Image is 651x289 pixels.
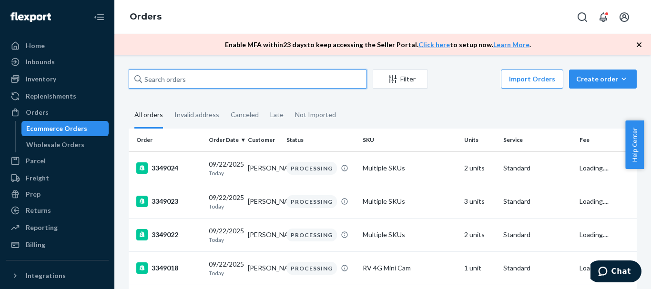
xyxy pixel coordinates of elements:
p: Enable MFA within 23 days to keep accessing the Seller Portal. to setup now. . [225,40,531,50]
div: Invalid address [174,102,219,127]
a: Returns [6,203,109,218]
div: Not Imported [295,102,336,127]
ol: breadcrumbs [122,3,169,31]
a: Freight [6,170,109,186]
a: Replenishments [6,89,109,104]
div: Replenishments [26,91,76,101]
td: [PERSON_NAME] [244,218,283,251]
p: Standard [503,163,572,173]
td: 3 units [460,185,499,218]
button: Close Navigation [90,8,109,27]
div: 3349018 [136,262,201,274]
div: 09/22/2025 [209,226,240,244]
button: Integrations [6,268,109,283]
div: PROCESSING [286,229,337,241]
div: Freight [26,173,49,183]
td: 2 units [460,151,499,185]
button: Create order [569,70,637,89]
button: Filter [373,70,428,89]
div: Home [26,41,45,50]
a: Wholesale Orders [21,137,109,152]
p: Today [209,236,240,244]
p: Today [209,169,240,177]
td: Loading.... [576,151,637,185]
div: 3349022 [136,229,201,240]
p: Standard [503,263,572,273]
a: Ecommerce Orders [21,121,109,136]
a: Home [6,38,109,53]
th: Order [129,129,205,151]
div: Billing [26,240,45,249]
div: Ecommerce Orders [26,124,87,133]
p: Today [209,269,240,277]
th: Fee [576,129,637,151]
div: Create order [576,74,630,84]
div: 09/22/2025 [209,259,240,277]
div: Integrations [26,271,66,280]
td: [PERSON_NAME] [244,151,283,185]
td: Multiple SKUs [359,185,460,218]
div: All orders [134,102,163,129]
th: SKU [359,129,460,151]
td: Loading.... [576,185,637,218]
button: Help Center [625,120,644,169]
a: Prep [6,187,109,202]
input: Search orders [129,70,367,89]
a: Click here [418,40,450,49]
td: Multiple SKUs [359,218,460,251]
div: Prep [26,189,41,199]
button: Open account menu [615,8,634,27]
th: Service [499,129,576,151]
td: [PERSON_NAME] [244,185,283,218]
td: Loading.... [576,251,637,285]
td: [PERSON_NAME] [244,251,283,285]
div: RV 4G Mini Cam [363,263,457,273]
a: Parcel [6,153,109,169]
th: Order Date [205,129,244,151]
a: Billing [6,237,109,252]
div: Inventory [26,74,56,84]
a: Orders [130,11,162,22]
a: Inventory [6,71,109,87]
div: Late [270,102,284,127]
div: 09/22/2025 [209,193,240,210]
div: PROCESSING [286,262,337,275]
div: Inbounds [26,57,55,67]
a: Inbounds [6,54,109,70]
p: Standard [503,197,572,206]
th: Units [460,129,499,151]
td: Multiple SKUs [359,151,460,185]
div: 09/22/2025 [209,159,240,177]
th: Status [283,129,359,151]
td: 2 units [460,218,499,251]
a: Learn More [493,40,529,49]
div: PROCESSING [286,195,337,208]
td: 1 unit [460,251,499,285]
button: Open Search Box [573,8,592,27]
div: 3349024 [136,162,201,174]
div: Returns [26,206,51,215]
div: Reporting [26,223,58,232]
a: Orders [6,105,109,120]
p: Standard [503,230,572,239]
button: Open notifications [594,8,613,27]
div: Wholesale Orders [26,140,84,149]
img: Flexport logo [10,12,51,22]
div: 3349023 [136,196,201,207]
div: Filter [373,74,427,84]
div: Orders [26,108,49,117]
a: Reporting [6,220,109,235]
div: PROCESSING [286,162,337,175]
iframe: Opens a widget where you can chat to one of our agents [590,260,641,284]
div: Customer [248,136,279,144]
button: Import Orders [501,70,563,89]
div: Canceled [231,102,259,127]
p: Today [209,202,240,210]
td: Loading.... [576,218,637,251]
div: Parcel [26,156,46,166]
